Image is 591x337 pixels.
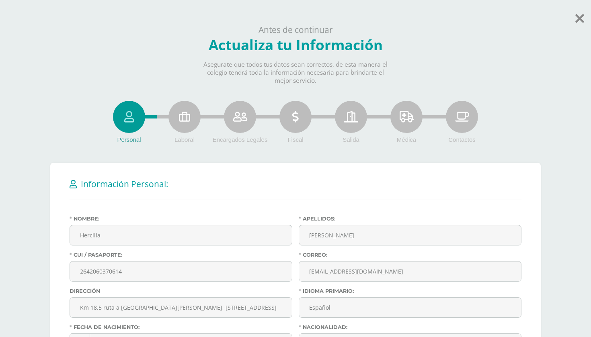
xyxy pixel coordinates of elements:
p: Asegurate que todos tus datos sean correctos, de esta manera el colegio tendrá toda la informació... [197,61,394,85]
span: Antes de continuar [259,24,333,35]
label: Dirección [70,288,292,294]
span: Información Personal: [81,178,168,190]
label: Idioma Primario: [299,288,521,294]
label: Apellidos: [299,216,521,222]
input: Ej. 6 Avenida B-34 [70,298,292,317]
input: Idioma Primario [299,298,521,317]
label: Nacionalidad: [299,324,521,330]
span: Médica [397,136,416,143]
input: CUI / Pasaporte [70,261,292,281]
label: Nombre: [70,216,292,222]
input: Nombre [70,225,292,245]
span: Salida [343,136,359,143]
span: Laboral [174,136,195,143]
input: Correo [299,261,521,281]
span: Contactos [448,136,476,143]
a: Saltar actualización de datos [575,7,584,26]
span: Encargados Legales [213,136,268,143]
span: Fiscal [287,136,303,143]
label: Correo: [299,252,521,258]
label: CUI / Pasaporte: [70,252,292,258]
span: Personal [117,136,141,143]
input: Apellidos [299,225,521,245]
label: Fecha de nacimiento: [70,324,292,330]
